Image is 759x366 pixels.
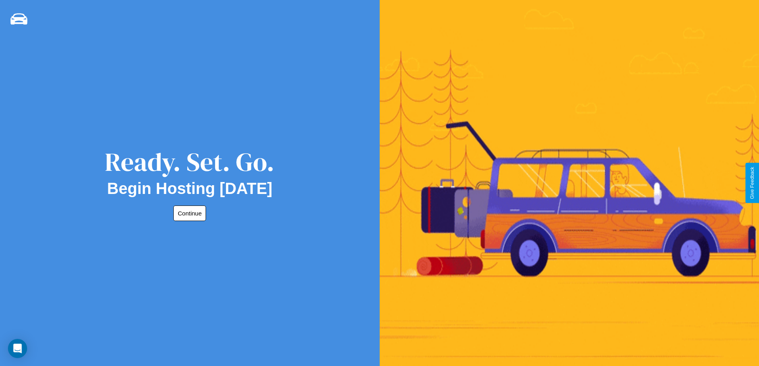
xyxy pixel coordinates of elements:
button: Continue [173,206,206,221]
div: Open Intercom Messenger [8,339,27,358]
h2: Begin Hosting [DATE] [107,180,273,198]
div: Ready. Set. Go. [105,144,275,180]
div: Give Feedback [749,167,755,199]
